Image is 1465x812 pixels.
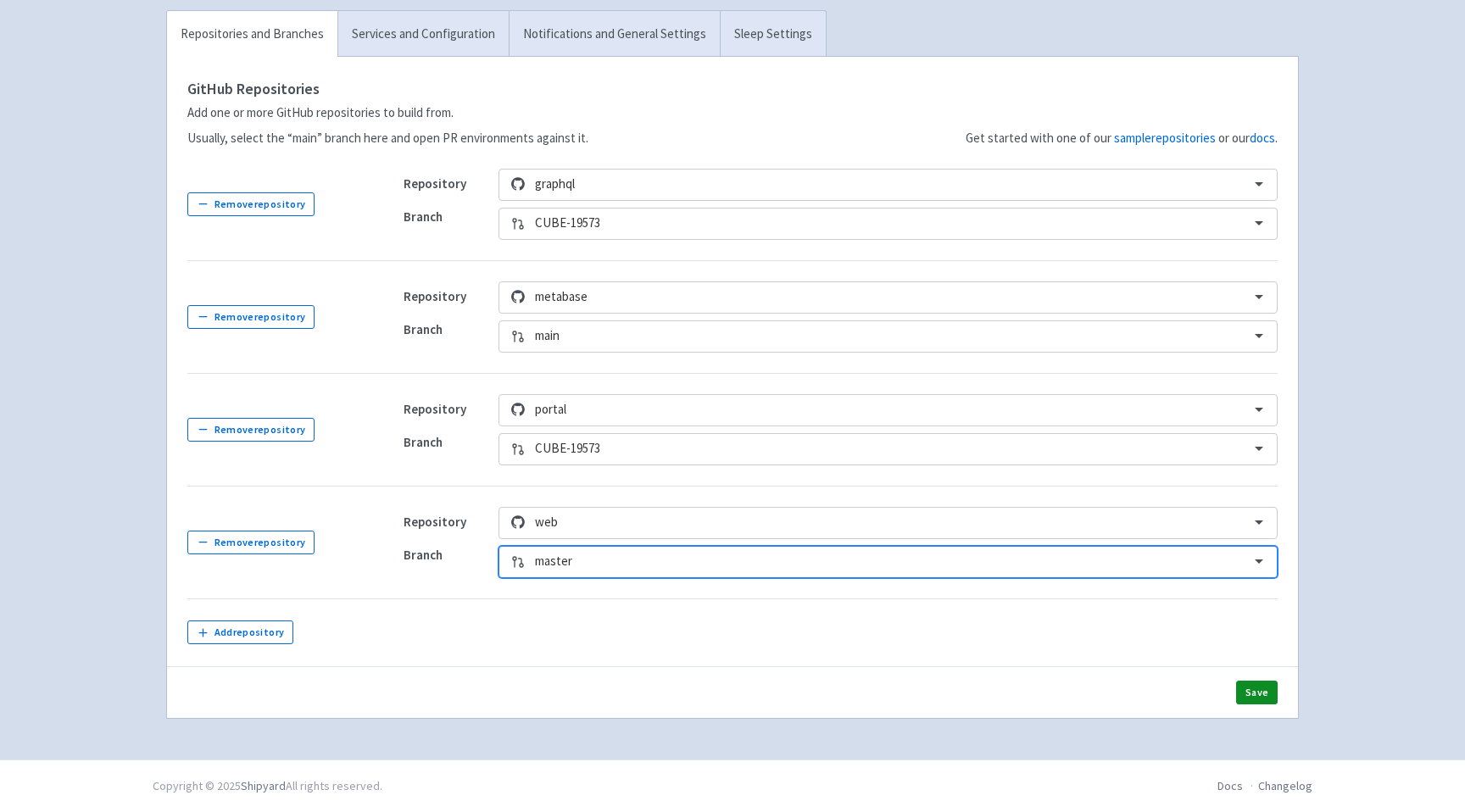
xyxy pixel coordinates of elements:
[187,79,320,98] strong: GitHub Repositories
[1258,778,1312,793] a: Changelog
[241,778,286,793] a: Shipyard
[509,11,720,58] a: Notifications and General Settings
[966,129,1278,148] p: Get started with one of our or our .
[404,547,443,563] strong: Branch
[1236,681,1278,704] button: Save
[404,288,466,304] strong: Repository
[187,620,293,644] button: Addrepository
[337,11,509,58] a: Services and Configuration
[1250,130,1275,146] a: docs
[1217,778,1243,793] a: Docs
[187,305,315,329] button: Removerepository
[404,434,443,450] strong: Branch
[187,531,315,554] button: Removerepository
[187,103,588,123] p: Add one or more GitHub repositories to build from.
[404,401,466,417] strong: Repository
[720,11,826,58] a: Sleep Settings
[1114,130,1216,146] a: samplerepositories
[404,209,443,225] strong: Branch
[167,11,337,58] a: Repositories and Branches
[404,321,443,337] strong: Branch
[187,129,588,148] p: Usually, select the “main” branch here and open PR environments against it.
[187,192,315,216] button: Removerepository
[404,514,466,530] strong: Repository
[187,418,315,442] button: Removerepository
[404,175,466,192] strong: Repository
[153,777,382,795] div: Copyright © 2025 All rights reserved.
